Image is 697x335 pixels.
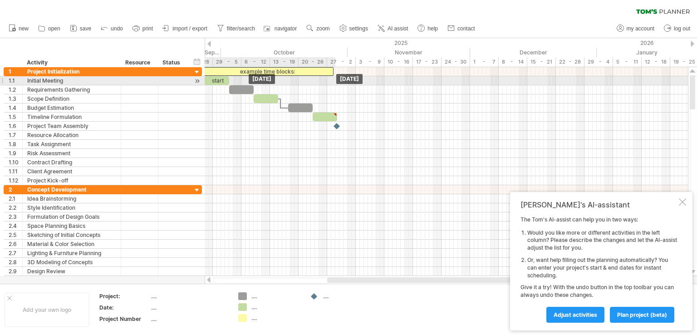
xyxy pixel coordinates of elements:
div: Client Agreement [27,167,116,176]
div: scroll to activity [193,76,201,86]
div: 20 - 26 [299,57,327,67]
a: save [68,23,94,34]
div: Concept Development [27,185,116,194]
div: 1.5 [9,113,22,121]
div: .... [251,303,301,311]
div: 1.2 [9,85,22,94]
span: settings [349,25,368,32]
div: 1.10 [9,158,22,167]
a: undo [98,23,126,34]
div: October 2025 [221,48,348,57]
div: 2 [9,185,22,194]
div: 1.8 [9,140,22,148]
a: print [130,23,156,34]
div: 1.7 [9,131,22,139]
div: 2.1 [9,194,22,203]
div: Task Assignment [27,140,116,148]
div: Date: [99,304,149,311]
div: 2.2 [9,203,22,212]
a: zoom [304,23,332,34]
a: help [415,23,441,34]
div: November 2025 [348,48,470,57]
span: AI assist [388,25,408,32]
div: .... [151,304,227,311]
div: Resource [125,58,153,67]
div: 2.3 [9,212,22,221]
span: undo [111,25,123,32]
div: 15 - 21 [527,57,556,67]
div: 1.1 [9,76,22,85]
div: 1.9 [9,149,22,158]
div: 10 - 16 [384,57,413,67]
div: Scope Definition [27,94,116,103]
span: import / export [172,25,207,32]
div: Resource Allocation [27,131,116,139]
a: log out [662,23,693,34]
div: .... [151,315,227,323]
a: filter/search [215,23,258,34]
span: Adjust activities [554,311,597,318]
a: AI assist [375,23,411,34]
div: 24 - 30 [442,57,470,67]
div: 3 - 9 [356,57,384,67]
div: Project Number [99,315,149,323]
a: contact [445,23,478,34]
span: open [48,25,60,32]
div: Status [162,58,182,67]
div: Budget Estimation [27,103,116,112]
span: zoom [316,25,329,32]
div: 22 - 28 [556,57,584,67]
span: new [19,25,29,32]
div: 29 - 5 [213,57,241,67]
div: Risk Assessment [27,149,116,158]
div: 1.6 [9,122,22,130]
div: Timeline Formulation [27,113,116,121]
div: 1.12 [9,176,22,185]
div: Initial Meeting [27,76,116,85]
div: 8 - 14 [499,57,527,67]
div: Project: [99,292,149,300]
div: 1 [9,67,22,76]
span: filter/search [227,25,255,32]
div: Formulation of Design Goals [27,212,116,221]
span: navigator [275,25,297,32]
span: print [142,25,153,32]
div: Design Review [27,267,116,276]
div: 2.4 [9,222,22,230]
div: Space Planning Basics [27,222,116,230]
a: new [6,23,31,34]
div: [PERSON_NAME]'s AI-assistant [520,200,677,209]
a: settings [337,23,371,34]
div: Project Kick-off [27,176,116,185]
div: 12 - 18 [642,57,670,67]
div: 1.11 [9,167,22,176]
a: plan project (beta) [610,307,674,323]
a: navigator [262,23,299,34]
div: 2.8 [9,258,22,266]
a: open [36,23,63,34]
div: .... [323,292,373,300]
div: 29 - 4 [584,57,613,67]
div: Material & Color Selection [27,240,116,248]
span: help [427,25,438,32]
li: Or, want help filling out the planning automatically? You can enter your project's start & end da... [527,256,677,279]
div: The Tom's AI-assist can help you in two ways: Give it a try! With the undo button in the top tool... [520,216,677,322]
a: Adjust activities [546,307,604,323]
div: [DATE] [336,74,363,84]
div: 2.5 [9,231,22,239]
div: Lighting & Furniture Planning [27,249,116,257]
div: Contract Drafting [27,158,116,167]
a: import / export [160,23,210,34]
div: Idea Brainstorming [27,194,116,203]
div: 13 - 19 [270,57,299,67]
div: Style Identification [27,203,116,212]
div: example time blocks: [201,67,334,76]
span: log out [674,25,690,32]
div: [DATE] [249,74,275,84]
li: Would you like more or different activities in the left column? Please describe the changes and l... [527,229,677,252]
div: 27 - 2 [327,57,356,67]
div: 3D Modeling of Concepts [27,258,116,266]
div: Project Initialization [27,67,116,76]
div: .... [151,292,227,300]
span: contact [457,25,475,32]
